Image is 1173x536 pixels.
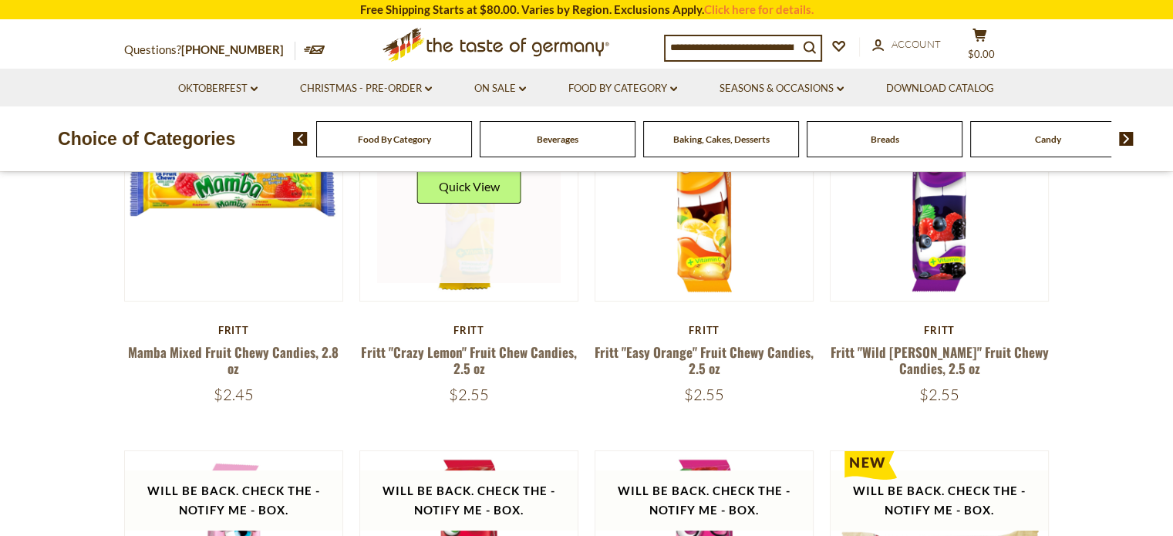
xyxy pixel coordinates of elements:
div: Fritt [830,324,1050,336]
span: $2.55 [684,385,724,404]
button: $0.00 [957,28,1003,66]
img: Mamba [125,83,343,301]
img: Fritt [360,83,578,301]
span: $2.55 [449,385,489,404]
span: $0.00 [968,48,995,60]
a: On Sale [474,80,526,97]
span: $2.55 [919,385,959,404]
a: Fritt "Easy Orange" Fruit Chewy Candies, 2.5 oz [595,342,814,378]
p: Questions? [124,40,295,60]
span: $2.45 [214,385,254,404]
a: Fritt "Wild [PERSON_NAME]" Fruit Chewy Candies, 2.5 oz [831,342,1049,378]
img: previous arrow [293,132,308,146]
a: Christmas - PRE-ORDER [300,80,432,97]
a: [PHONE_NUMBER] [181,42,284,56]
div: Fritt [359,324,579,336]
div: Fritt [124,324,344,336]
a: Download Catalog [886,80,994,97]
a: Candy [1035,133,1061,145]
a: Mamba Mixed Fruit Chewy Candies, 2.8 oz [128,342,339,378]
img: Fritt [831,83,1049,301]
a: Beverages [537,133,578,145]
a: Fritt "Crazy Lemon" Fruit Chew Candies, 2.5 oz [361,342,576,378]
button: Quick View [416,169,521,204]
img: Fritt [595,83,814,301]
a: Seasons & Occasions [720,80,844,97]
a: Account [872,36,941,53]
div: Fritt [595,324,814,336]
a: Food By Category [358,133,431,145]
a: Food By Category [568,80,677,97]
a: Baking, Cakes, Desserts [673,133,770,145]
span: Account [892,38,941,50]
a: Breads [871,133,899,145]
img: next arrow [1119,132,1134,146]
a: Oktoberfest [178,80,258,97]
a: Click here for details. [704,2,814,16]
